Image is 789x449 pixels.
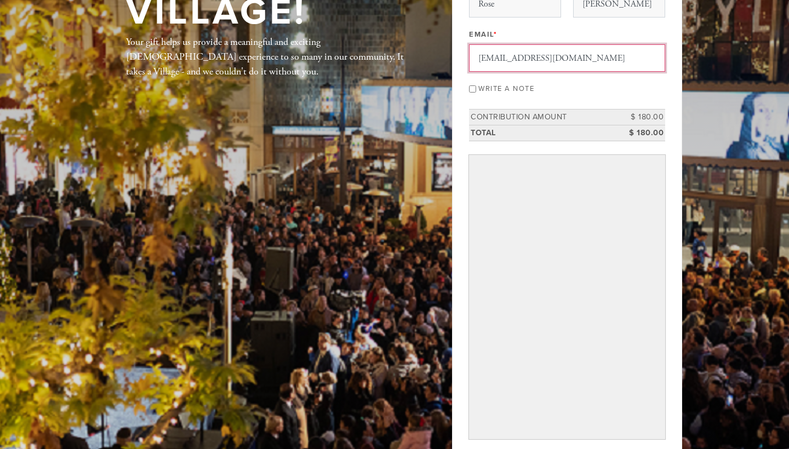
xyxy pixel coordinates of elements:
[471,157,663,437] iframe: Secure payment input frame
[469,125,616,141] td: Total
[616,110,665,125] td: $ 180.00
[469,110,616,125] td: Contribution Amount
[616,125,665,141] td: $ 180.00
[469,30,497,39] label: Email
[126,34,416,79] div: Your gift helps us provide a meaningful and exciting [DEMOGRAPHIC_DATA] experience to so many in ...
[478,84,534,93] label: Write a note
[494,30,498,39] span: This field is required.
